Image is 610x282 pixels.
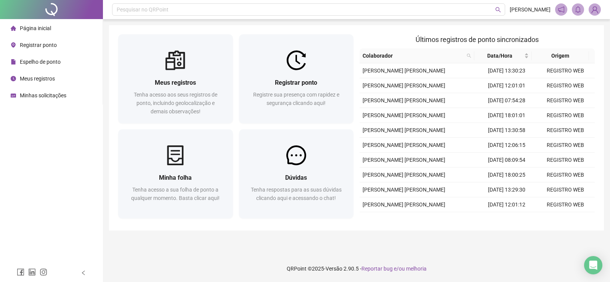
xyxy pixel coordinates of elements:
th: Origem [532,48,589,63]
td: [DATE] 12:01:12 [477,197,536,212]
span: bell [575,6,581,13]
span: Página inicial [20,25,51,31]
span: Meus registros [155,79,196,86]
a: DúvidasTenha respostas para as suas dúvidas clicando aqui e acessando o chat! [239,129,354,218]
span: [PERSON_NAME] [PERSON_NAME] [363,97,445,103]
div: Open Intercom Messenger [584,256,602,274]
span: Data/Hora [477,52,523,60]
td: [DATE] 12:01:01 [477,78,536,93]
span: [PERSON_NAME] [PERSON_NAME] [363,112,445,118]
td: [DATE] 18:00:25 [477,168,536,182]
td: REGISTRO WEB [536,168,595,182]
span: Registre sua presença com rapidez e segurança clicando aqui! [253,92,339,106]
span: Reportar bug e/ou melhoria [361,266,427,272]
span: clock-circle [11,76,16,81]
td: [DATE] 08:01:13 [477,212,536,227]
span: environment [11,42,16,48]
span: linkedin [28,268,36,276]
span: [PERSON_NAME] [510,5,551,14]
span: Registrar ponto [20,42,57,48]
span: instagram [40,268,47,276]
span: Dúvidas [285,174,307,181]
a: Meus registrosTenha acesso aos seus registros de ponto, incluindo geolocalização e demais observa... [118,34,233,123]
span: [PERSON_NAME] [PERSON_NAME] [363,201,445,208]
td: [DATE] 07:54:28 [477,93,536,108]
a: Minha folhaTenha acesso a sua folha de ponto a qualquer momento. Basta clicar aqui! [118,129,233,218]
td: REGISTRO WEB [536,153,595,168]
span: [PERSON_NAME] [PERSON_NAME] [363,82,445,89]
span: Últimos registros de ponto sincronizados [416,35,539,44]
td: REGISTRO WEB [536,138,595,153]
span: search [467,53,471,58]
span: [PERSON_NAME] [PERSON_NAME] [363,68,445,74]
td: [DATE] 18:01:01 [477,108,536,123]
span: [PERSON_NAME] [PERSON_NAME] [363,157,445,163]
td: REGISTRO WEB [536,93,595,108]
td: REGISTRO WEB [536,212,595,227]
th: Data/Hora [474,48,532,63]
span: Espelho de ponto [20,59,61,65]
a: Registrar pontoRegistre sua presença com rapidez e segurança clicando aqui! [239,34,354,123]
td: REGISTRO WEB [536,108,595,123]
td: [DATE] 08:09:54 [477,153,536,168]
td: [DATE] 13:30:58 [477,123,536,138]
span: search [495,7,501,13]
span: left [81,270,86,276]
span: Versão [326,266,342,272]
span: [PERSON_NAME] [PERSON_NAME] [363,172,445,178]
span: Meus registros [20,76,55,82]
span: [PERSON_NAME] [PERSON_NAME] [363,142,445,148]
td: [DATE] 12:06:15 [477,138,536,153]
td: REGISTRO WEB [536,78,595,93]
span: notification [558,6,565,13]
td: [DATE] 13:30:23 [477,63,536,78]
span: Minha folha [159,174,192,181]
span: home [11,26,16,31]
span: search [465,50,473,61]
span: Tenha respostas para as suas dúvidas clicando aqui e acessando o chat! [251,187,342,201]
td: [DATE] 13:29:30 [477,182,536,197]
span: Tenha acesso a sua folha de ponto a qualquer momento. Basta clicar aqui! [131,187,220,201]
span: Colaborador [363,52,464,60]
td: REGISTRO WEB [536,197,595,212]
span: [PERSON_NAME] [PERSON_NAME] [363,127,445,133]
td: REGISTRO WEB [536,63,595,78]
span: Minhas solicitações [20,92,66,98]
span: [PERSON_NAME] [PERSON_NAME] [363,187,445,193]
footer: QRPoint © 2025 - 2.90.5 - [103,255,610,282]
span: facebook [17,268,24,276]
img: 89833 [589,4,600,15]
td: REGISTRO WEB [536,123,595,138]
span: Registrar ponto [275,79,317,86]
td: REGISTRO WEB [536,182,595,197]
span: Tenha acesso aos seus registros de ponto, incluindo geolocalização e demais observações! [134,92,217,114]
span: file [11,59,16,64]
span: schedule [11,93,16,98]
